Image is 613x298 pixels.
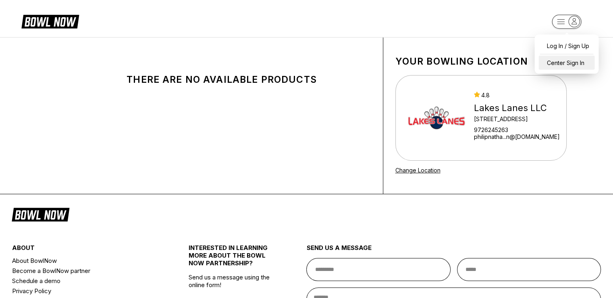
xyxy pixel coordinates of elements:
a: Center Sign In [538,56,594,70]
h1: Your bowling location [395,56,567,67]
div: send us a message [306,244,601,258]
div: Lakes Lanes LLC [474,103,560,113]
a: About BowlNow [12,256,159,266]
a: Privacy Policy [12,286,159,296]
img: Lakes Lanes LLC [406,88,467,148]
a: Log In / Sign Up [538,39,594,53]
a: Become a BowlNow partner [12,266,159,276]
div: INTERESTED IN LEARNING MORE ABOUT THE BOWL NOW PARTNERSHIP? [189,244,277,273]
a: Change Location [395,167,441,174]
a: Schedule a demo [12,276,159,286]
div: There are no available products [97,74,347,85]
div: [STREET_ADDRESS] [474,115,560,122]
div: 4.8 [474,92,560,99]
div: 9726245263 [474,126,560,133]
div: about [12,244,159,256]
a: philipnatha...n@[DOMAIN_NAME] [474,133,560,140]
